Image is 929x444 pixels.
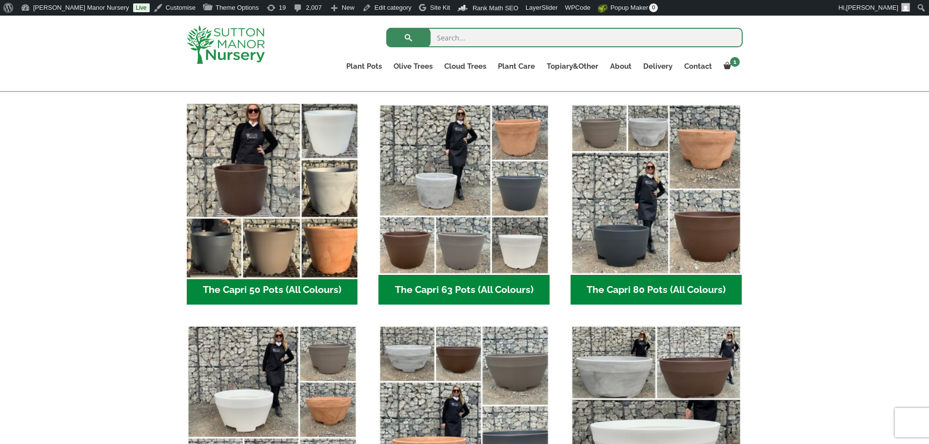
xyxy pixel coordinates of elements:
[571,104,742,275] img: The Capri 80 Pots (All Colours)
[378,275,550,305] h2: The Capri 63 Pots (All Colours)
[571,104,742,305] a: Visit product category The Capri 80 Pots (All Colours)
[604,59,637,73] a: About
[133,3,150,12] a: Live
[187,104,358,305] a: Visit product category The Capri 50 Pots (All Colours)
[492,59,541,73] a: Plant Care
[846,4,898,11] span: [PERSON_NAME]
[571,275,742,305] h2: The Capri 80 Pots (All Colours)
[678,59,718,73] a: Contact
[378,104,550,275] img: The Capri 63 Pots (All Colours)
[182,99,362,279] img: The Capri 50 Pots (All Colours)
[637,59,678,73] a: Delivery
[386,28,743,47] input: Search...
[430,4,450,11] span: Site Kit
[730,57,740,67] span: 1
[340,59,388,73] a: Plant Pots
[187,25,265,64] img: logo
[187,275,358,305] h2: The Capri 50 Pots (All Colours)
[388,59,438,73] a: Olive Trees
[541,59,604,73] a: Topiary&Other
[473,4,518,12] span: Rank Math SEO
[718,59,743,73] a: 1
[649,3,658,12] span: 0
[438,59,492,73] a: Cloud Trees
[378,104,550,305] a: Visit product category The Capri 63 Pots (All Colours)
